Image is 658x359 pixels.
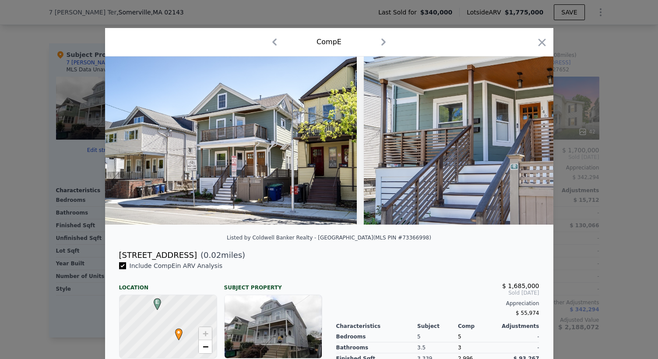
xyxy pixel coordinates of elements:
span: + [202,328,208,339]
span: $ 1,685,000 [502,282,539,289]
span: 0.02 [204,250,221,260]
span: Sold [DATE] [336,289,539,296]
div: Comp E [317,37,341,47]
div: 3.5 [417,342,458,353]
span: − [202,341,208,352]
span: ( miles) [197,249,245,261]
div: Adjustments [499,323,539,330]
div: Comp [458,323,499,330]
div: Bedrooms [336,331,418,342]
div: - [499,342,539,353]
div: Bathrooms [336,342,418,353]
div: • [173,328,178,334]
span: • [173,326,185,339]
img: Property Img [105,56,357,225]
div: Characteristics [336,323,418,330]
div: E [151,298,157,303]
div: Appreciation [336,300,539,307]
div: 3 [458,342,499,353]
span: E [151,298,163,306]
div: Subject Property [224,277,322,291]
span: $ 55,974 [516,310,539,316]
div: Listed by Coldwell Banker Realty - [GEOGRAPHIC_DATA] (MLS PIN #73366998) [227,235,431,241]
div: 5 [417,331,458,342]
div: - [499,331,539,342]
span: Include Comp E in ARV Analysis [126,262,226,269]
a: Zoom out [199,340,212,353]
span: 5 [458,334,461,340]
a: Zoom in [199,327,212,340]
div: Location [119,277,217,291]
div: Subject [417,323,458,330]
img: Property Img [364,56,616,225]
div: [STREET_ADDRESS] [119,249,197,261]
